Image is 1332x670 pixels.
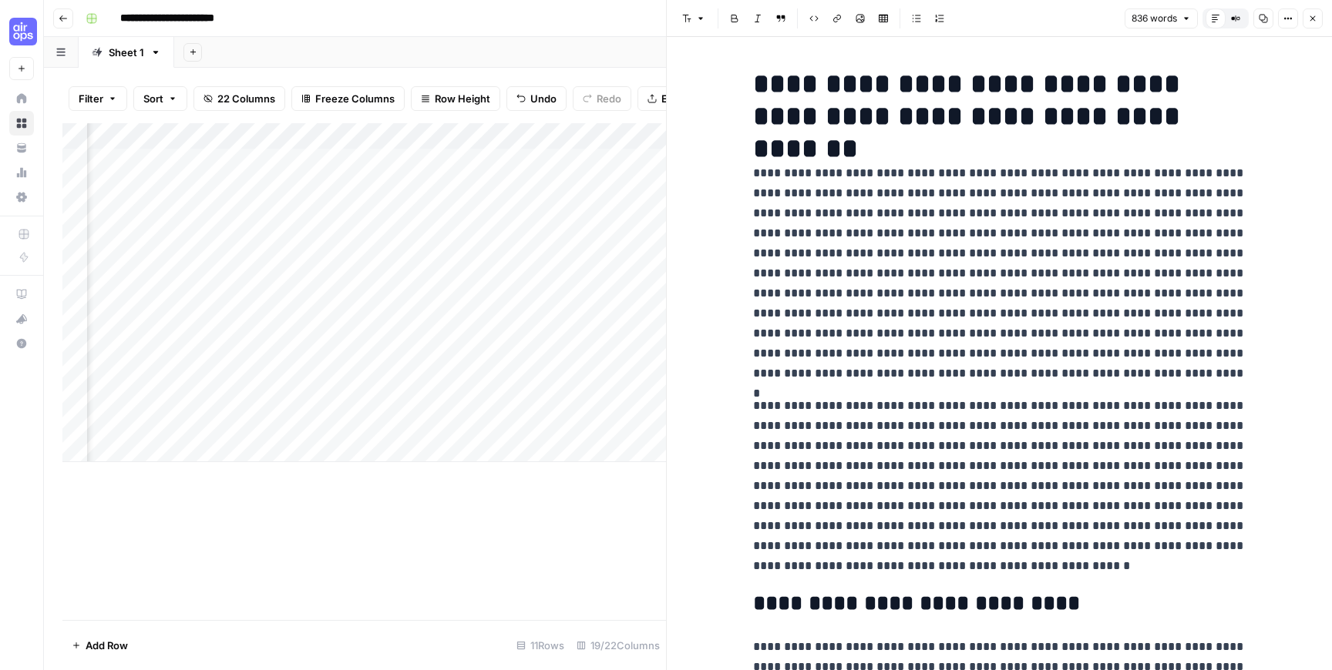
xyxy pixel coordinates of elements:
a: AirOps Academy [9,282,34,307]
a: Home [9,86,34,111]
span: Row Height [435,91,490,106]
a: Usage [9,160,34,185]
button: 22 Columns [193,86,285,111]
button: Filter [69,86,127,111]
span: Filter [79,91,103,106]
a: Browse [9,111,34,136]
button: Add Row [62,633,137,658]
a: Your Data [9,136,34,160]
button: Undo [506,86,567,111]
div: 19/22 Columns [570,633,666,658]
div: What's new? [10,307,33,330]
button: Workspace: Cohort 4 [9,12,34,51]
button: Export CSV [637,86,726,111]
button: What's new? [9,307,34,331]
a: Settings [9,185,34,209]
button: Row Height [411,86,500,111]
div: 11 Rows [510,633,570,658]
span: Redo [597,91,621,106]
span: 836 words [1132,12,1177,25]
a: Sheet 1 [79,37,174,68]
span: Sort [143,91,163,106]
span: Freeze Columns [315,91,395,106]
div: Sheet 1 [109,45,144,60]
span: Undo [530,91,557,106]
span: 22 Columns [217,91,275,106]
button: Redo [573,86,631,111]
button: Sort [133,86,187,111]
button: 836 words [1125,8,1198,28]
button: Freeze Columns [291,86,405,111]
button: Help + Support [9,331,34,356]
img: Cohort 4 Logo [9,18,37,45]
span: Add Row [86,638,128,653]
